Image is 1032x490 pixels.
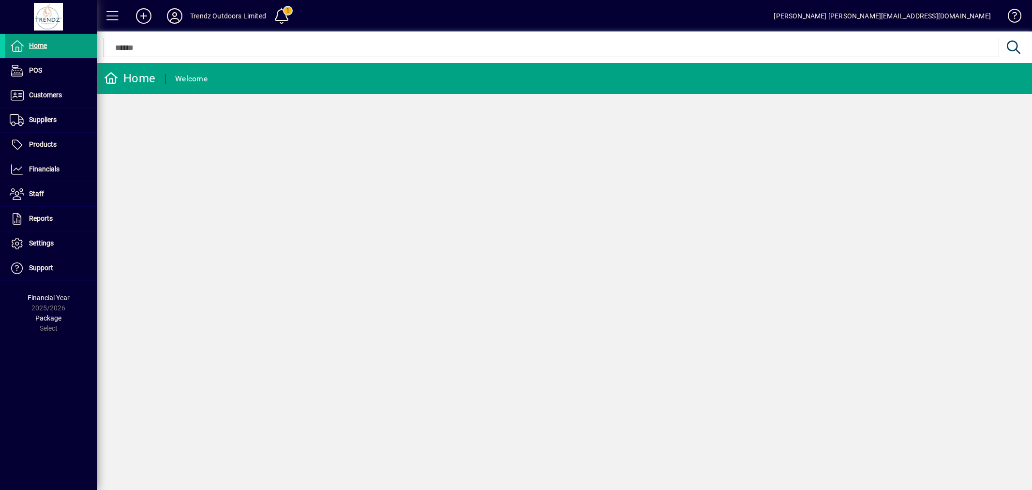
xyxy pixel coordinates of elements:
div: Home [104,71,155,86]
span: Home [29,42,47,49]
button: Add [128,7,159,25]
div: [PERSON_NAME] [PERSON_NAME][EMAIL_ADDRESS][DOMAIN_NAME] [774,8,991,24]
span: Package [35,314,61,322]
span: Customers [29,91,62,99]
a: Staff [5,182,97,206]
a: POS [5,59,97,83]
a: Settings [5,231,97,256]
span: Suppliers [29,116,57,123]
a: Reports [5,207,97,231]
button: Profile [159,7,190,25]
span: POS [29,66,42,74]
span: Staff [29,190,44,198]
a: Financials [5,157,97,182]
span: Settings [29,239,54,247]
span: Financials [29,165,60,173]
span: Reports [29,214,53,222]
span: Products [29,140,57,148]
span: Support [29,264,53,272]
span: Financial Year [28,294,70,302]
a: Suppliers [5,108,97,132]
a: Support [5,256,97,280]
a: Customers [5,83,97,107]
div: Welcome [175,71,208,87]
div: Trendz Outdoors Limited [190,8,266,24]
a: Knowledge Base [1001,2,1020,33]
a: Products [5,133,97,157]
